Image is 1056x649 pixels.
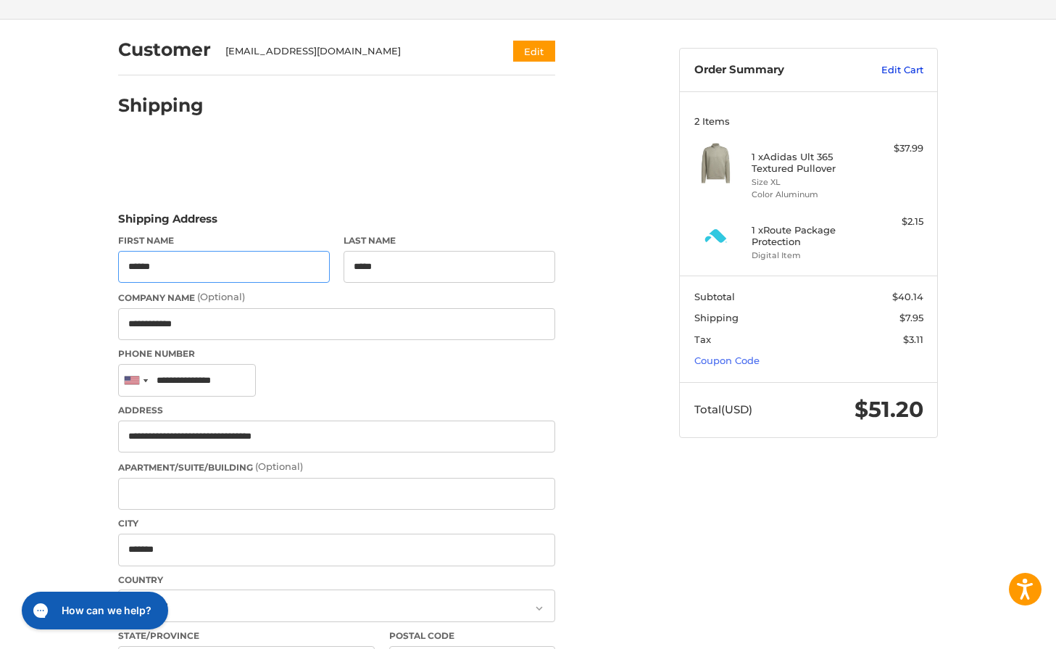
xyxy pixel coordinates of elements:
[118,404,555,417] label: Address
[118,234,330,247] label: First Name
[197,291,245,302] small: (Optional)
[694,291,735,302] span: Subtotal
[694,334,711,345] span: Tax
[752,176,862,189] li: Size XL
[694,115,923,127] h3: 2 Items
[255,460,303,472] small: (Optional)
[118,38,211,61] h2: Customer
[899,312,923,323] span: $7.95
[118,347,555,360] label: Phone Number
[892,291,923,302] span: $40.14
[118,574,555,587] label: Country
[752,189,862,201] li: Color Aluminum
[752,249,862,262] li: Digital Item
[344,234,555,247] label: Last Name
[694,63,850,78] h3: Order Summary
[850,63,923,78] a: Edit Cart
[225,44,486,59] div: [EMAIL_ADDRESS][DOMAIN_NAME]
[118,94,204,117] h2: Shipping
[694,402,752,416] span: Total (USD)
[903,334,923,345] span: $3.11
[118,629,375,642] label: State/Province
[752,224,862,248] h4: 1 x Route Package Protection
[694,312,739,323] span: Shipping
[118,290,555,305] label: Company Name
[389,629,556,642] label: Postal Code
[119,365,152,396] div: United States: +1
[866,141,923,156] div: $37.99
[14,587,172,634] iframe: Gorgias live chat messenger
[118,211,217,234] legend: Shipping Address
[694,355,760,366] a: Coupon Code
[118,517,555,530] label: City
[855,396,923,423] span: $51.20
[513,41,555,62] button: Edit
[866,215,923,229] div: $2.15
[752,151,862,175] h4: 1 x Adidas Ult 365 Textured Pullover
[118,460,555,474] label: Apartment/Suite/Building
